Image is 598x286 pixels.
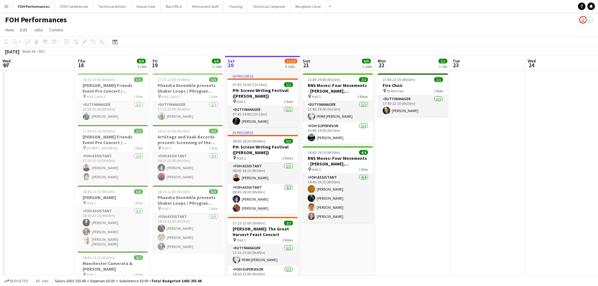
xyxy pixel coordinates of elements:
[132,0,161,13] button: House Crew
[303,155,373,167] h3: RNS Moves: Four Movements - [PERSON_NAME], [PERSON_NAME], [PERSON_NAME] & [PERSON_NAME]
[78,58,85,64] span: Thu
[233,221,265,225] span: 17:15-23:00 (5h45m)
[5,15,67,24] h1: FOH Performances
[153,195,223,206] h3: Phaedra Ensemble presents Shaker Loops / Phrygian Gates
[78,101,148,122] app-card-role: Duty Manager1/116:30-23:00 (6h30m)[PERSON_NAME]
[303,73,373,144] app-job-card: 13:45-19:00 (5h15m)2/2RNS Moves: Four Movements - [PERSON_NAME], [PERSON_NAME], [PERSON_NAME] & [...
[2,62,11,69] span: 17
[162,206,171,211] span: Hall 1
[153,73,223,122] app-job-card: 17:15-23:00 (5h45m)1/1Phaedra Ensemble presents Shaker Loops / Phrygian Gates / ArtStage and Vaak...
[228,73,298,78] div: In progress
[21,49,36,54] span: Week 38
[308,77,340,82] span: 13:45-19:00 (5h15m)
[134,255,143,260] span: 2/2
[134,146,143,150] span: 1 Role
[362,59,371,63] span: 6/6
[228,144,298,155] h3: PH: Screen Writing Festival ([PERSON_NAME])
[285,64,297,69] div: 4 Jobs
[153,83,223,94] h3: Phaedra Ensemble presents Shaker Loops / Phrygian Gates / ArtStage and Vaak Records present: Scre...
[137,59,146,63] span: 8/8
[151,278,202,283] span: Total Budgeted £601 255.68
[31,26,46,34] a: Jobs
[209,146,218,150] span: 1 Role
[228,184,298,214] app-card-role: FOH Assistant2/208:45-18:30 (9h45m)[PERSON_NAME][PERSON_NAME]
[209,77,218,82] span: 1/1
[35,278,50,283] span: All jobs
[153,213,223,253] app-card-role: FOH Assistant3/318:15-22:45 (4h30m)[PERSON_NAME][PERSON_NAME][PERSON_NAME]
[5,48,19,55] div: [DATE]
[158,189,190,194] span: 18:15-22:45 (4h30m)
[83,189,115,194] span: 18:45-23:15 (4h30m)
[78,261,148,272] h3: Manchester Camerata & [PERSON_NAME]
[439,59,447,63] span: 1/1
[233,82,267,87] span: 07:45-19:00 (11h15m)
[282,156,293,160] span: 2 Roles
[134,94,143,99] span: 1 Role
[161,0,187,13] button: Box Office
[585,16,593,24] app-user-avatar: Liveforce Admin
[312,94,321,99] span: Hall 1
[87,201,96,205] span: Hall 2
[359,77,368,82] span: 2/2
[228,73,298,127] app-job-card: In progress07:45-19:00 (11h15m)1/1PH: Screen Writing Festival ([PERSON_NAME]) Hall 21 RoleDuty Ma...
[3,278,29,284] button: Budgeted
[228,245,298,266] app-card-role: Duty Manager1/117:15-23:00 (5h45m)PERM [PERSON_NAME]
[83,129,115,133] span: 17:30-23:15 (5h45m)
[284,99,293,104] span: 1 Role
[362,64,372,69] div: 2 Jobs
[378,95,448,117] app-card-role: Duty Manager1/117:45-22:15 (4h30m)[PERSON_NAME]
[237,238,246,242] span: Hall 1
[228,163,298,184] app-card-role: FOH Assistant1/108:45-18:15 (9h30m)[PERSON_NAME]
[228,58,235,64] span: Sat
[453,58,460,64] span: Tue
[528,58,536,64] span: Wed
[359,150,368,155] span: 4/4
[134,129,143,133] span: 2/2
[78,134,148,145] h3: [PERSON_NAME] Friends Event Pre Concert / Manchester Camerata & [PERSON_NAME]
[212,59,221,63] span: 6/6
[47,26,66,34] a: Comms
[303,83,373,94] h3: RNS Moves: Four Movements - [PERSON_NAME], [PERSON_NAME], [PERSON_NAME] & [PERSON_NAME]
[134,272,143,277] span: 1 Role
[20,27,27,33] span: Edit
[228,130,298,214] app-job-card: In progress08:45-18:30 (9h45m)3/3PH: Screen Writing Festival ([PERSON_NAME]) Hall 22 RolesFOH Ass...
[87,94,105,99] span: Hall 1 and 2
[228,106,298,127] app-card-role: Duty Manager1/107:45-19:00 (11h15m)[PERSON_NAME]
[49,27,63,33] span: Comms
[93,0,132,13] button: Technical Artistic
[10,279,28,283] span: Budgeted
[303,122,373,144] app-card-role: FOH Supervisor1/113:45-19:00 (5h15m)[PERSON_NAME]
[359,167,368,172] span: 1 Role
[13,0,55,13] button: FOH Performances
[87,146,118,150] span: [STREET_ADDRESS]
[153,58,158,64] span: Fri
[18,26,30,34] a: Edit
[78,208,148,249] app-card-role: FOH Assistant3/318:45-23:15 (4h30m)[PERSON_NAME][PERSON_NAME][PERSON_NAME] [PERSON_NAME]
[134,77,143,82] span: 1/1
[237,156,246,160] span: Hall 2
[212,64,222,69] div: 3 Jobs
[39,49,45,54] div: BST
[78,125,148,183] app-job-card: 17:30-23:15 (5h45m)2/2[PERSON_NAME] Friends Event Pre Concert / Manchester Camerata & [PERSON_NAM...
[284,221,293,225] span: 2/2
[158,129,190,133] span: 18:15-22:45 (4h30m)
[228,88,298,99] h3: PH: Screen Writing Festival ([PERSON_NAME])
[83,255,115,260] span: 18:45-23:15 (4h30m)
[209,189,218,194] span: 3/3
[83,77,115,82] span: 16:30-23:00 (6h30m)
[162,146,171,150] span: Hall 2
[78,73,148,122] app-job-card: 16:30-23:00 (6h30m)1/1[PERSON_NAME] Friends Event Pre Concert / Manchester Camerata & [PERSON_NAM...
[78,186,148,249] div: 18:45-23:15 (4h30m)3/3[PERSON_NAME] Hall 21 RoleFOH Assistant3/318:45-23:15 (4h30m)[PERSON_NAME][...
[282,238,293,242] span: 2 Roles
[290,0,326,13] button: Reception Cover
[78,153,148,183] app-card-role: FOH Assistant2/217:30-23:15 (5h45m)[PERSON_NAME][PERSON_NAME]
[303,146,373,223] app-job-card: 14:45-19:15 (4h30m)4/4RNS Moves: Four Movements - [PERSON_NAME], [PERSON_NAME], [PERSON_NAME] & [...
[137,64,147,69] div: 4 Jobs
[224,0,248,13] button: Training
[303,58,310,64] span: Sun
[452,62,460,69] span: 23
[158,77,190,82] span: 17:15-23:00 (5h45m)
